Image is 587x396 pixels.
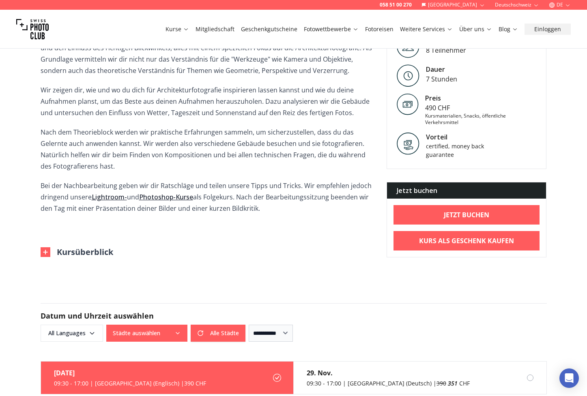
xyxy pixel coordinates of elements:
div: Jetzt buchen [387,183,546,199]
button: Kursüberblick [41,246,113,258]
p: Bei der Nachbearbeitung geben wir dir Ratschläge und teilen unsere Tipps und Tricks. Wir empfehle... [41,180,374,214]
p: Nach dem Theorieblock werden wir praktische Erfahrungen sammeln, um sicherzustellen, dass du das ... [41,126,374,172]
a: Über uns [459,25,492,33]
div: certified, money back guarantee [426,142,495,159]
img: Swiss photo club [16,13,49,45]
img: Outline Close [41,247,50,257]
button: Kurse [162,24,192,35]
div: Open Intercom Messenger [559,368,579,388]
b: Kurs als Geschenk kaufen [419,236,514,246]
div: 8 Teilnehmer [426,46,490,56]
div: 7 Stunden [426,75,457,84]
button: Fotoreisen [362,24,397,35]
div: Kursmaterialien, Snacks, öffentliche Verkehrsmittel [425,113,537,126]
a: Weitere Services [400,25,453,33]
button: Mitgliedschaft [192,24,238,35]
a: Fotowettbewerbe [304,25,359,33]
a: Blog [499,25,518,33]
div: 29. Nov. [307,368,470,378]
a: Photoshop-Kurse [139,193,193,201]
button: Fotowettbewerbe [301,24,362,35]
a: Lightroom- [92,193,127,201]
a: Kurse [166,25,189,33]
span: All Languages [42,326,102,340]
div: Preis [425,94,537,103]
h2: Datum und Uhrzeit auswählen [41,310,547,321]
img: Preis [397,94,419,116]
div: 490 CHF [425,103,537,113]
div: Dauer [426,65,457,75]
p: Wir zeigen dir, wie und wo du dich für Architekturfotografie inspirieren lassen kannst und wie du... [41,84,374,118]
div: [DATE] [54,368,206,378]
button: Geschenkgutscheine [238,24,301,35]
div: 09:30 - 17:00 | [GEOGRAPHIC_DATA] (Deutsch) | CHF [307,379,470,387]
a: Kurs als Geschenk kaufen [393,231,540,251]
button: Einloggen [525,24,571,35]
div: 09:30 - 17:00 | [GEOGRAPHIC_DATA] (Englisch) | 390 CHF [54,379,206,387]
a: Jetzt buchen [393,205,540,225]
p: Du lernst Möglichkeiten und Mittel der Komposition, technische Aspekte für Einstellungen und Ausr... [41,31,374,76]
button: Städte auswählen [106,325,187,342]
a: Mitgliedschaft [196,25,234,33]
a: Fotoreisen [365,25,393,33]
img: Vorteil [397,133,419,155]
button: Weitere Services [397,24,456,35]
em: 351 [448,379,458,387]
a: 058 51 00 270 [380,2,412,8]
a: Geschenkgutscheine [241,25,297,33]
button: Blog [495,24,521,35]
button: Alle Städte [191,325,245,342]
img: Level [397,65,419,87]
span: 390 [436,379,446,387]
button: All Languages [41,325,103,342]
div: Vorteil [426,133,495,142]
button: Über uns [456,24,495,35]
b: Jetzt buchen [444,210,489,220]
